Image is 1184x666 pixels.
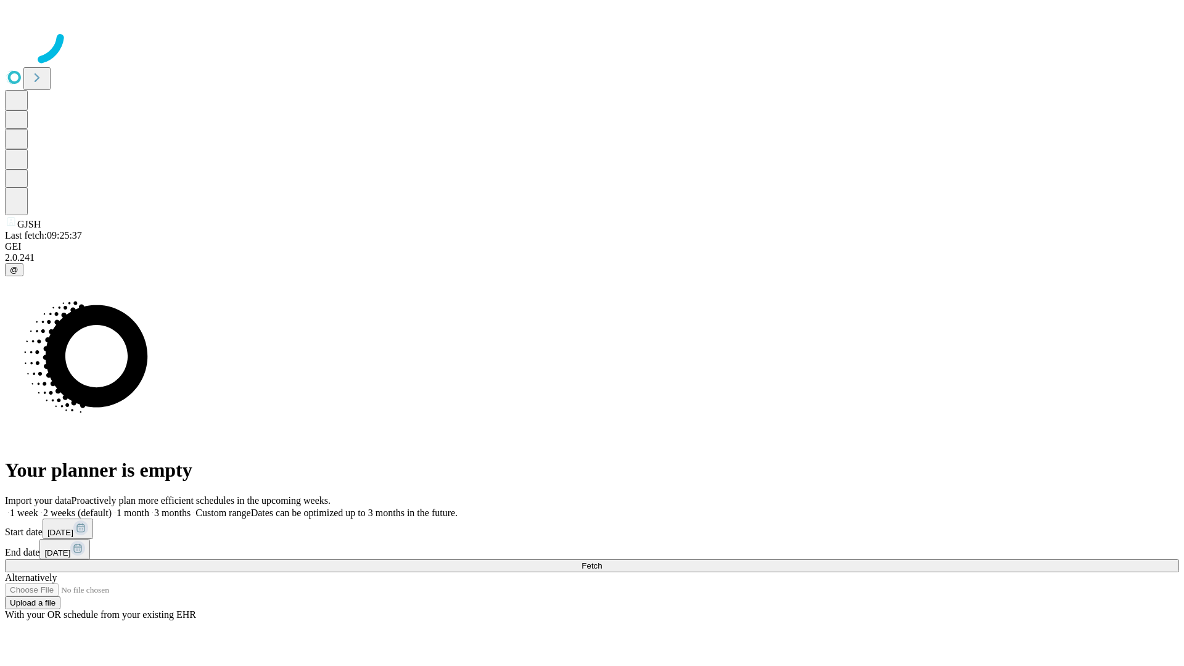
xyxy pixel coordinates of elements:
[582,561,602,570] span: Fetch
[117,508,149,518] span: 1 month
[5,459,1179,482] h1: Your planner is empty
[43,519,93,539] button: [DATE]
[5,572,57,583] span: Alternatively
[5,230,82,240] span: Last fetch: 09:25:37
[10,508,38,518] span: 1 week
[195,508,250,518] span: Custom range
[5,241,1179,252] div: GEI
[5,252,1179,263] div: 2.0.241
[5,495,72,506] span: Import your data
[39,539,90,559] button: [DATE]
[43,508,112,518] span: 2 weeks (default)
[44,548,70,557] span: [DATE]
[47,528,73,537] span: [DATE]
[5,539,1179,559] div: End date
[17,219,41,229] span: GJSH
[5,609,196,620] span: With your OR schedule from your existing EHR
[5,559,1179,572] button: Fetch
[154,508,191,518] span: 3 months
[5,263,23,276] button: @
[5,596,60,609] button: Upload a file
[251,508,458,518] span: Dates can be optimized up to 3 months in the future.
[5,519,1179,539] div: Start date
[72,495,331,506] span: Proactively plan more efficient schedules in the upcoming weeks.
[10,265,18,274] span: @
